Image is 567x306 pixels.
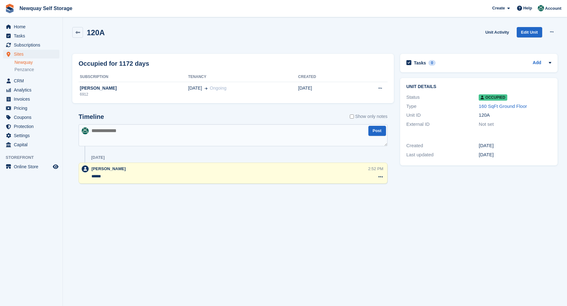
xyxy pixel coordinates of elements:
span: Invoices [14,95,52,103]
div: [DATE] [479,142,551,149]
div: 2:52 PM [368,166,383,172]
input: Show only notes [350,113,354,120]
a: Newquay Self Storage [17,3,75,14]
td: [DATE] [298,82,350,101]
a: Unit Activity [483,27,511,37]
span: Account [545,5,561,12]
div: Not set [479,121,551,128]
div: Type [406,103,479,110]
span: Protection [14,122,52,131]
th: Tenancy [188,72,298,82]
span: Occupied [479,94,507,101]
h2: Unit details [406,84,551,89]
a: menu [3,131,59,140]
span: Capital [14,140,52,149]
div: [DATE] [479,151,551,159]
div: 120A [479,112,551,119]
span: Sites [14,50,52,58]
a: menu [3,86,59,94]
img: stora-icon-8386f47178a22dfd0bd8f6a31ec36ba5ce8667c1dd55bd0f319d3a0aa187defe.svg [5,4,14,13]
h2: Tasks [414,60,426,66]
a: menu [3,162,59,171]
span: Analytics [14,86,52,94]
div: Status [406,94,479,101]
a: Preview store [52,163,59,170]
a: menu [3,95,59,103]
button: Post [368,126,386,136]
span: Coupons [14,113,52,122]
a: menu [3,76,59,85]
span: Home [14,22,52,31]
a: menu [3,113,59,122]
img: JON [82,127,89,134]
a: menu [3,22,59,31]
th: Created [298,72,350,82]
span: Pricing [14,104,52,113]
span: Storefront [6,154,63,161]
a: Edit Unit [517,27,542,37]
a: menu [3,122,59,131]
div: Unit ID [406,112,479,119]
a: Add [533,59,541,67]
span: Settings [14,131,52,140]
span: Subscriptions [14,41,52,49]
a: menu [3,140,59,149]
a: menu [3,41,59,49]
a: menu [3,104,59,113]
label: Show only notes [350,113,388,120]
span: Ongoing [210,86,227,91]
a: Penzance [14,67,59,73]
a: menu [3,31,59,40]
img: JON [538,5,544,11]
th: Subscription [79,72,188,82]
a: Newquay [14,59,59,65]
h2: Occupied for 1172 days [79,59,149,68]
span: Online Store [14,162,52,171]
div: External ID [406,121,479,128]
span: [PERSON_NAME] [91,166,126,171]
a: menu [3,50,59,58]
div: [DATE] [91,155,105,160]
div: 0 [428,60,436,66]
div: Created [406,142,479,149]
h2: Timeline [79,113,104,120]
span: Help [523,5,532,11]
a: 160 SqFt Ground Floor [479,103,527,109]
div: Last updated [406,151,479,159]
span: [DATE] [188,85,202,92]
div: 6912 [79,92,188,97]
span: Tasks [14,31,52,40]
div: [PERSON_NAME] [79,85,188,92]
span: Create [492,5,505,11]
h2: 120A [87,28,105,37]
span: CRM [14,76,52,85]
